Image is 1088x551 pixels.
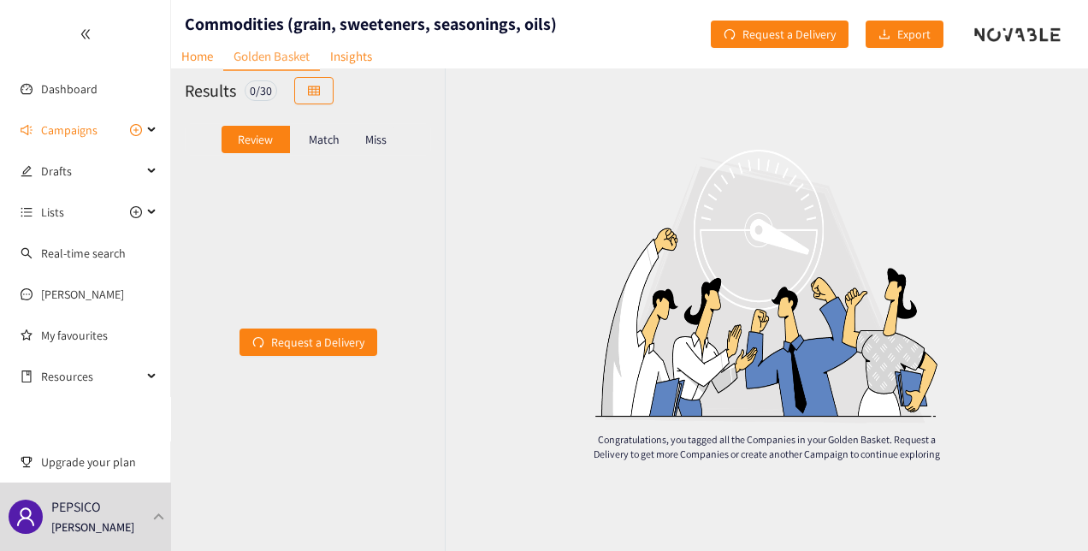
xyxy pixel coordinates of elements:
span: unordered-list [21,206,33,218]
p: [PERSON_NAME] [51,518,134,536]
span: Drafts [41,154,142,188]
span: Request a Delivery [271,333,364,352]
span: Export [897,25,931,44]
button: redoRequest a Delivery [711,21,849,48]
span: sound [21,124,33,136]
iframe: Chat Widget [809,366,1088,551]
button: redoRequest a Delivery [239,329,377,356]
button: table [294,77,334,104]
span: double-left [80,28,92,40]
h2: Results [185,79,236,103]
a: My favourites [41,318,157,353]
span: Campaigns [41,113,98,147]
span: trophy [21,456,33,468]
p: Match [309,133,340,146]
span: user [15,507,36,527]
span: edit [21,165,33,177]
span: table [308,85,320,98]
span: redo [724,28,736,42]
a: Home [171,43,223,69]
a: Real-time search [41,246,126,261]
span: download [878,28,890,42]
a: Insights [320,43,382,69]
span: Lists [41,195,64,229]
a: Dashboard [41,81,98,97]
button: downloadExport [866,21,943,48]
span: Upgrade your plan [41,445,157,479]
div: 0 / 30 [245,80,277,101]
a: [PERSON_NAME] [41,287,124,302]
p: Congratulations, you tagged all the Companies in your Golden Basket. Request a Delivery to get mo... [583,432,949,461]
p: Miss [365,133,387,146]
span: Resources [41,359,142,394]
span: redo [252,336,264,350]
span: plus-circle [130,124,142,136]
p: PEPSICO [51,496,101,518]
h1: Commodities (grain, sweeteners, seasonings, oils) [185,12,557,36]
a: Golden Basket [223,43,320,71]
p: Review [238,133,273,146]
span: plus-circle [130,206,142,218]
span: Request a Delivery [742,25,836,44]
span: book [21,370,33,382]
